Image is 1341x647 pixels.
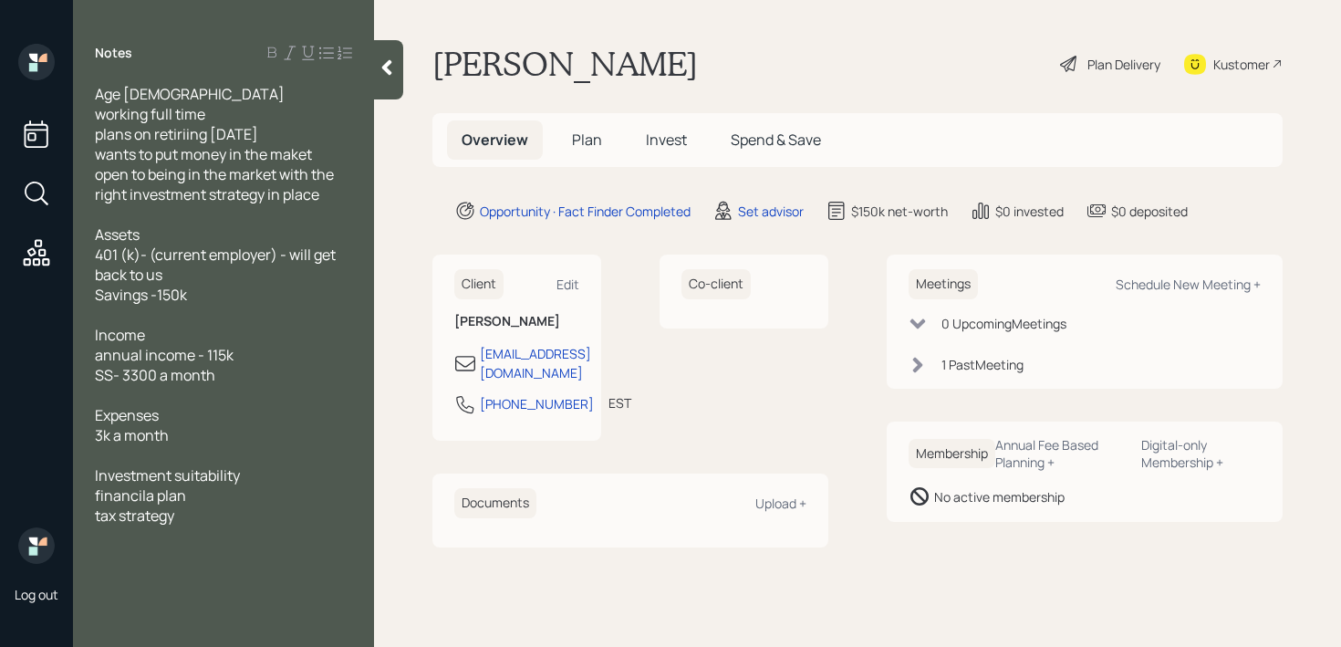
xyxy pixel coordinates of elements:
div: Schedule New Meeting + [1116,276,1261,293]
span: Expenses 3k a month [95,405,169,445]
div: Plan Delivery [1087,55,1160,74]
div: 1 Past Meeting [941,355,1024,374]
h6: Co-client [681,269,751,299]
span: Invest [646,130,687,150]
div: Opportunity · Fact Finder Completed [480,202,691,221]
div: $150k net-worth [851,202,948,221]
div: 0 Upcoming Meeting s [941,314,1066,333]
div: Kustomer [1213,55,1270,74]
div: [PHONE_NUMBER] [480,394,594,413]
h6: Meetings [909,269,978,299]
span: Assets 401 (k)- (current employer) - will get back to us Savings -150k [95,224,338,305]
span: Income annual income - 115k SS- 3300 a month [95,325,234,385]
span: Investment suitability financila plan tax strategy [95,465,240,526]
span: Spend & Save [731,130,821,150]
div: Log out [15,586,58,603]
span: Overview [462,130,528,150]
div: Annual Fee Based Planning + [995,436,1127,471]
label: Notes [95,44,132,62]
div: Digital-only Membership + [1141,436,1261,471]
div: EST [608,393,631,412]
div: Edit [556,276,579,293]
h6: Documents [454,488,536,518]
div: Upload + [755,495,806,512]
span: Age [DEMOGRAPHIC_DATA] working full time plans on retiriing [DATE] wants to put money in the make... [95,84,337,204]
h6: [PERSON_NAME] [454,314,579,329]
span: Plan [572,130,602,150]
div: $0 deposited [1111,202,1188,221]
div: $0 invested [995,202,1064,221]
div: No active membership [934,487,1065,506]
div: Set advisor [738,202,804,221]
h6: Client [454,269,504,299]
h1: [PERSON_NAME] [432,44,698,84]
h6: Membership [909,439,995,469]
div: [EMAIL_ADDRESS][DOMAIN_NAME] [480,344,591,382]
img: retirable_logo.png [18,527,55,564]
